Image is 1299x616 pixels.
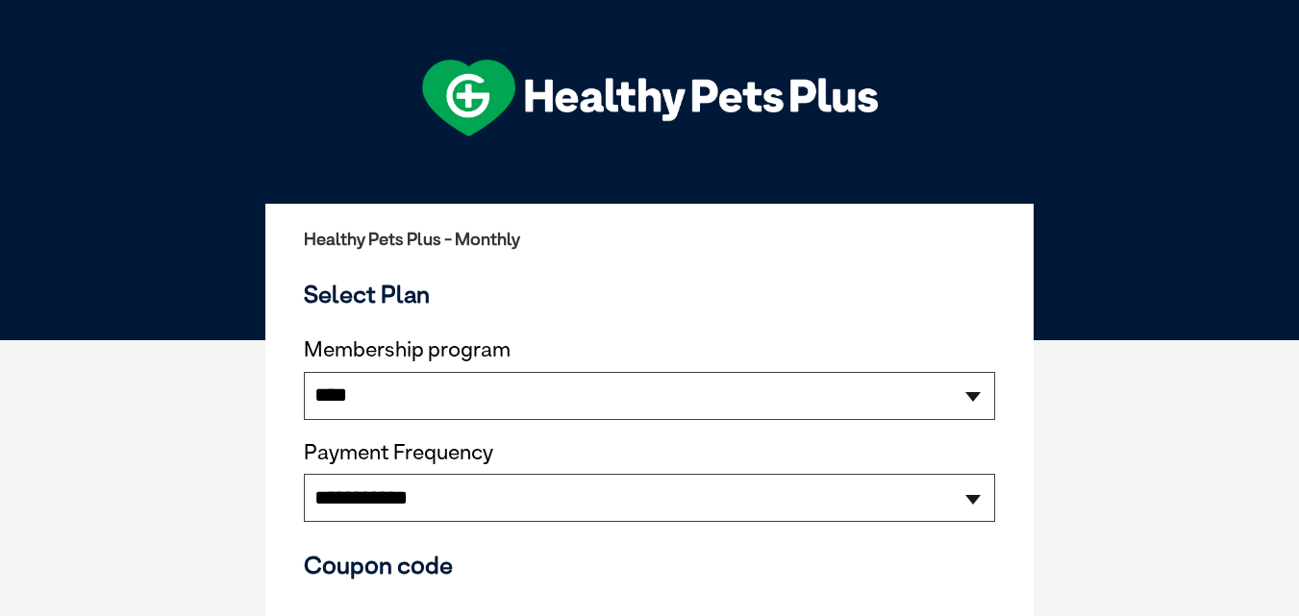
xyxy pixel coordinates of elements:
[304,551,995,579] h3: Coupon code
[422,60,878,136] img: hpp-logo-landscape-green-white.png
[304,440,493,465] label: Payment Frequency
[304,337,995,362] label: Membership program
[304,280,995,308] h3: Select Plan
[304,230,995,249] h2: Healthy Pets Plus - Monthly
